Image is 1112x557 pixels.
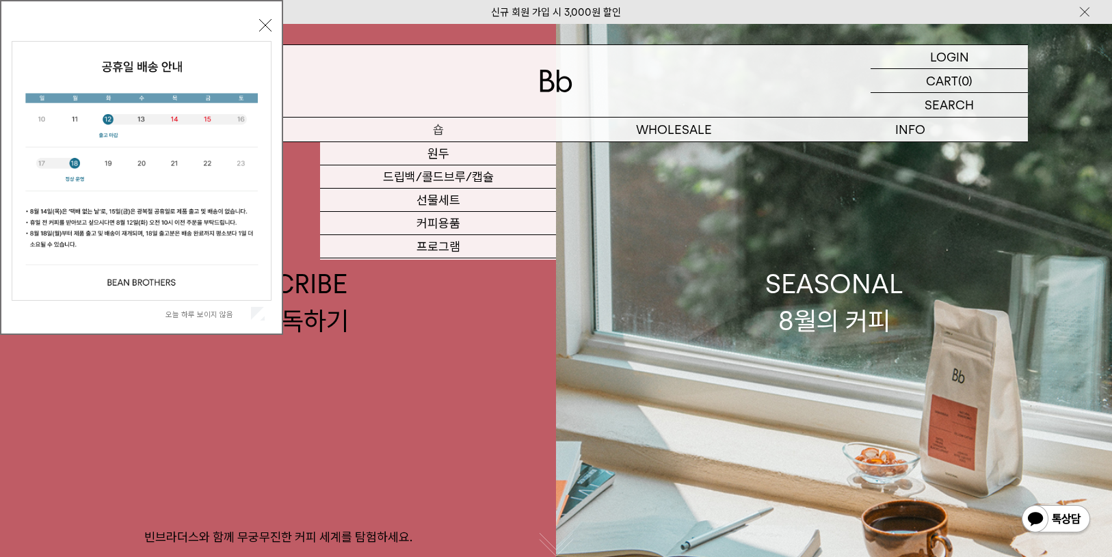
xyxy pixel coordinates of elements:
[926,69,958,92] p: CART
[930,45,969,68] p: LOGIN
[320,235,556,258] a: 프로그램
[166,310,248,319] label: 오늘 하루 보이지 않음
[925,93,974,117] p: SEARCH
[958,69,972,92] p: (0)
[320,142,556,165] a: 원두
[871,45,1028,69] a: LOGIN
[259,19,272,31] button: 닫기
[792,118,1028,141] p: INFO
[320,165,556,189] a: 드립백/콜드브루/캡슐
[320,189,556,212] a: 선물세트
[12,42,271,300] img: cb63d4bbb2e6550c365f227fdc69b27f_113810.jpg
[556,118,792,141] p: WHOLESALE
[491,6,621,18] a: 신규 회원 가입 시 3,000원 할인
[540,70,572,92] img: 로고
[871,69,1028,93] a: CART (0)
[1020,504,1091,536] img: 카카오톡 채널 1:1 채팅 버튼
[320,212,556,235] a: 커피용품
[765,266,903,338] div: SEASONAL 8월의 커피
[320,118,556,141] a: 숍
